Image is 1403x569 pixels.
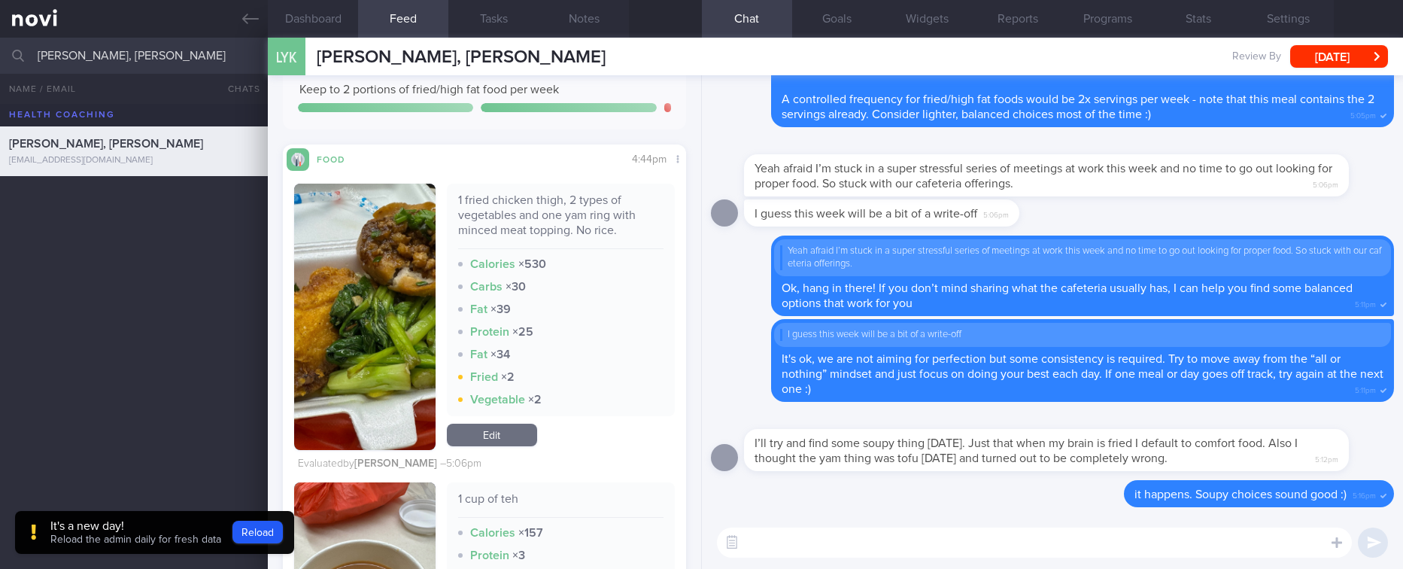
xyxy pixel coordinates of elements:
strong: × 2 [528,394,542,406]
strong: Vegetable [470,394,525,406]
span: 5:11pm [1355,296,1376,310]
div: 1 cup of teh [458,491,664,518]
div: Evaluated by – 5:06pm [298,458,481,471]
div: Food [309,152,369,165]
span: [PERSON_NAME], [PERSON_NAME] [317,48,606,66]
div: 1 fried chicken thigh, 2 types of vegetables and one yam ring with minced meat topping. No rice. [458,193,664,249]
span: [PERSON_NAME], [PERSON_NAME] [9,138,203,150]
strong: × 30 [506,281,526,293]
strong: × 34 [490,348,510,361]
strong: × 39 [490,303,511,315]
div: LYK [264,29,309,87]
span: Keep to 2 portions of fried/high fat food per week [299,84,559,96]
span: Ok, hang in there! If you don’t mind sharing what the cafeteria usually has, I can help you find ... [782,282,1353,309]
span: 5:16pm [1353,487,1376,501]
div: Yeah afraid I’m stuck in a super stressful series of meetings at work this week and no time to go... [780,245,1385,270]
button: Chats [208,74,268,104]
span: 5:12pm [1315,451,1338,465]
span: 5:11pm [1355,382,1376,396]
img: 1 fried chicken thigh, 2 types of vegetables and one yam ring with minced meat topping. No rice. [294,184,435,450]
strong: × 530 [518,258,546,270]
span: Reload the admin daily for fresh data [50,534,221,545]
strong: Calories [470,258,515,270]
strong: Fat [470,348,487,361]
button: Reload [232,521,283,543]
span: I’ll try and find some soupy thing [DATE]. Just that when my brain is fried I default to comfort ... [755,437,1298,464]
strong: Calories [470,527,515,539]
a: Edit [447,424,537,446]
span: 5:06pm [1313,176,1338,190]
span: A controlled frequency for fried/high fat foods would be 2x servings per week - note that this me... [782,93,1374,120]
button: [DATE] [1290,45,1388,68]
span: it happens. Soupy choices sound good :) [1134,488,1347,501]
div: It's a new day! [50,519,221,534]
span: I guess this week will be a bit of a write-off [755,208,977,220]
span: Yeah afraid I’m stuck in a super stressful series of meetings at work this week and no time to go... [755,163,1332,190]
strong: Carbs [470,281,503,293]
strong: [PERSON_NAME] [354,458,437,469]
strong: × 25 [512,326,533,338]
strong: Protein [470,549,509,561]
div: I guess this week will be a bit of a write-off [780,329,1385,341]
strong: × 3 [512,549,525,561]
span: Review By [1232,50,1281,64]
strong: Fried [470,371,498,383]
span: 5:05pm [1350,107,1376,121]
strong: × 157 [518,527,543,539]
div: [EMAIL_ADDRESS][DOMAIN_NAME] [9,155,259,166]
strong: Fat [470,303,487,315]
span: It's ok, we are not aiming for perfection but some consistency is required. Try to move away from... [782,353,1383,395]
strong: × 2 [501,371,515,383]
span: 4:44pm [632,154,667,165]
strong: Protein [470,326,509,338]
span: 5:06pm [983,206,1009,221]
